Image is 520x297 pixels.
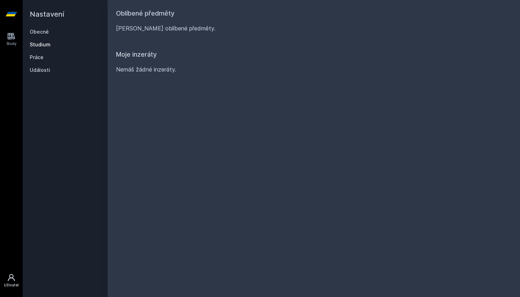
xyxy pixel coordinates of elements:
a: Obecné [30,28,100,35]
div: Uživatel [4,282,19,288]
a: Studium [30,41,100,48]
h1: Oblíbené předměty [116,8,512,18]
div: Study [6,41,17,46]
a: Práce [30,54,100,61]
a: Události [30,67,100,74]
a: Uživatel [1,270,21,291]
h1: Moje inzeráty [116,50,512,59]
div: [PERSON_NAME] oblíbené předměty. [116,24,512,33]
div: Nemáš žádné inzeráty. [116,65,512,74]
a: Study [1,28,21,50]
